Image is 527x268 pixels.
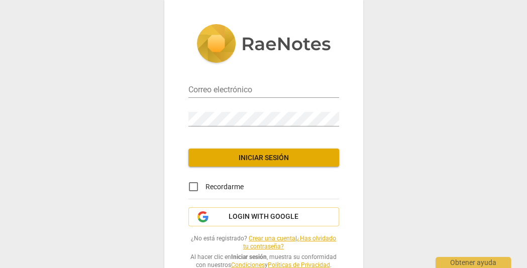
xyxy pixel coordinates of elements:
[229,212,298,222] span: Login with Google
[188,207,339,226] button: Login with Google
[196,153,331,163] span: Iniciar sesión
[205,182,244,192] span: Recordarme
[196,24,331,65] img: 5ac2273c67554f335776073100b6d88f.svg
[249,235,295,242] a: Crear una cuenta
[231,253,267,260] b: Iniciar sesión
[188,149,339,167] button: Iniciar sesión
[243,235,336,250] a: ¿Has olvidado tu contraseña?
[436,257,511,268] div: Obtener ayuda
[188,234,339,251] span: ¿No está registrado? |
